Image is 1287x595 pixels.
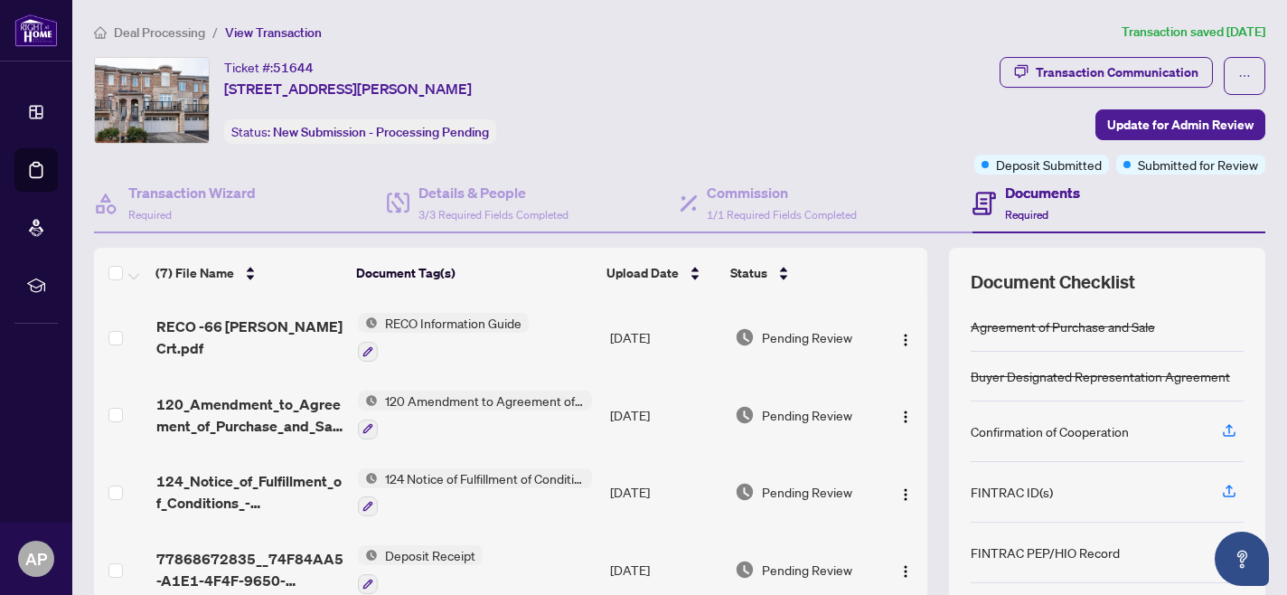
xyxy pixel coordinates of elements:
span: View Transaction [225,24,322,41]
span: 1/1 Required Fields Completed [707,208,857,222]
img: Document Status [735,482,755,502]
span: Pending Review [762,482,852,502]
span: Deal Processing [114,24,205,41]
img: Status Icon [358,545,378,565]
span: 120 Amendment to Agreement of Purchase and Sale [378,391,592,411]
img: Logo [898,333,913,347]
span: Upload Date [606,263,679,283]
img: Logo [898,410,913,424]
div: Status: [224,119,496,144]
span: Status [730,263,767,283]
span: Submitted for Review [1138,155,1258,175]
span: 124 Notice of Fulfillment of Condition(s) - Agreement of Purchase and Sale [378,468,592,488]
span: 77868672835__74F84AA5-A1E1-4F4F-9650-622A034B233E.jpg [156,548,343,591]
th: Document Tag(s) [349,248,599,298]
div: Buyer Designated Representation Agreement [971,366,1230,386]
img: Document Status [735,327,755,347]
img: logo [14,14,58,47]
button: Update for Admin Review [1095,109,1265,140]
h4: Transaction Wizard [128,182,256,203]
img: Status Icon [358,313,378,333]
img: Document Status [735,405,755,425]
span: Deposit Submitted [996,155,1102,175]
span: (7) File Name [155,263,234,283]
button: Logo [891,323,920,352]
h4: Commission [707,182,857,203]
div: FINTRAC ID(s) [971,482,1053,502]
span: RECO -66 [PERSON_NAME] Crt.pdf [156,316,343,359]
button: Status IconRECO Information Guide [358,313,529,362]
span: Pending Review [762,405,852,425]
button: Open asap [1215,532,1269,586]
span: Deposit Receipt [378,545,483,565]
th: (7) File Name [148,248,349,298]
h4: Details & People [418,182,568,203]
div: Transaction Communication [1036,58,1198,87]
img: Logo [898,487,913,502]
span: ellipsis [1238,70,1251,82]
div: Confirmation of Cooperation [971,421,1129,441]
div: FINTRAC PEP/HIO Record [971,543,1120,562]
div: Agreement of Purchase and Sale [971,316,1155,336]
article: Transaction saved [DATE] [1122,22,1265,42]
span: [STREET_ADDRESS][PERSON_NAME] [224,78,472,99]
td: [DATE] [603,376,728,454]
span: home [94,26,107,39]
button: Logo [891,401,920,430]
button: Status IconDeposit Receipt [358,545,483,594]
img: Document Status [735,560,755,580]
button: Status Icon120 Amendment to Agreement of Purchase and Sale [358,391,592,439]
span: RECO Information Guide [378,313,529,333]
span: Required [1005,208,1048,222]
img: Status Icon [358,391,378,411]
span: Pending Review [762,327,852,347]
th: Upload Date [599,248,723,298]
span: 3/3 Required Fields Completed [418,208,568,222]
span: 120_Amendment_to_Agreement_of_Purchase_and_Sale_-_B_-_PropTx-[PERSON_NAME].pdf [156,393,343,437]
span: Pending Review [762,560,852,580]
span: 51644 [273,60,314,76]
td: [DATE] [603,298,728,376]
li: / [212,22,218,42]
span: AP [25,546,47,571]
span: 124_Notice_of_Fulfillment_of_Conditions_-_Agreement_of_Purchase_and_Sale_-_B_-_PropTx-[PERSON_NAM... [156,470,343,514]
h4: Documents [1005,182,1080,203]
td: [DATE] [603,454,728,532]
span: Update for Admin Review [1107,110,1254,139]
span: Required [128,208,172,222]
th: Status [723,248,878,298]
img: Status Icon [358,468,378,488]
span: New Submission - Processing Pending [273,124,489,140]
img: IMG-N12313201_1.jpg [95,58,209,143]
img: Logo [898,564,913,579]
button: Logo [891,555,920,584]
button: Transaction Communication [1000,57,1213,88]
button: Logo [891,477,920,506]
span: Document Checklist [971,269,1135,295]
button: Status Icon124 Notice of Fulfillment of Condition(s) - Agreement of Purchase and Sale [358,468,592,517]
div: Ticket #: [224,57,314,78]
